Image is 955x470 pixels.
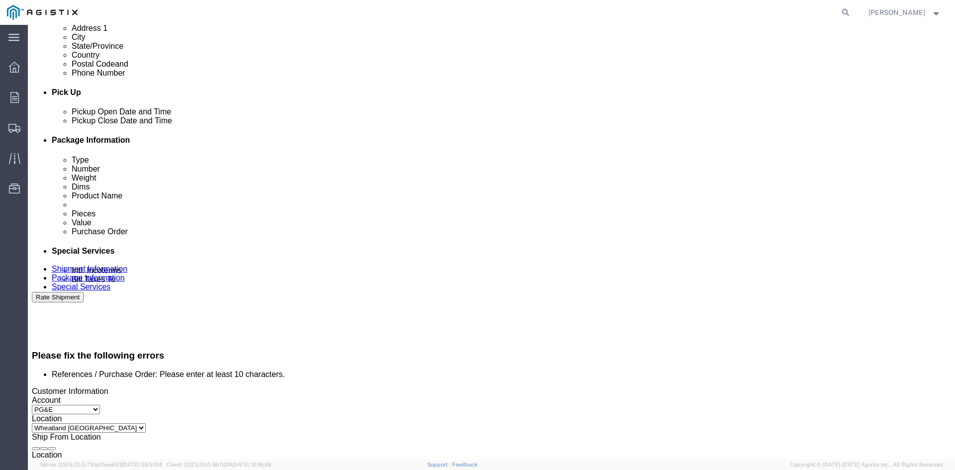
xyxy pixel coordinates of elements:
img: logo [7,5,78,20]
span: [DATE] 09:51:04 [122,462,162,468]
span: Copyright © [DATE]-[DATE] Agistix Inc., All Rights Reserved [790,461,943,469]
span: Server: 2025.20.0-710e05ee653 [40,462,162,468]
span: Mario Castellanos [868,7,925,18]
a: Support [427,462,452,468]
button: [PERSON_NAME] [868,6,942,18]
a: Feedback [452,462,477,468]
span: Client: 2025.20.0-8b113f4 [167,462,271,468]
span: [DATE] 10:16:38 [232,462,271,468]
iframe: FS Legacy Container [28,25,955,460]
